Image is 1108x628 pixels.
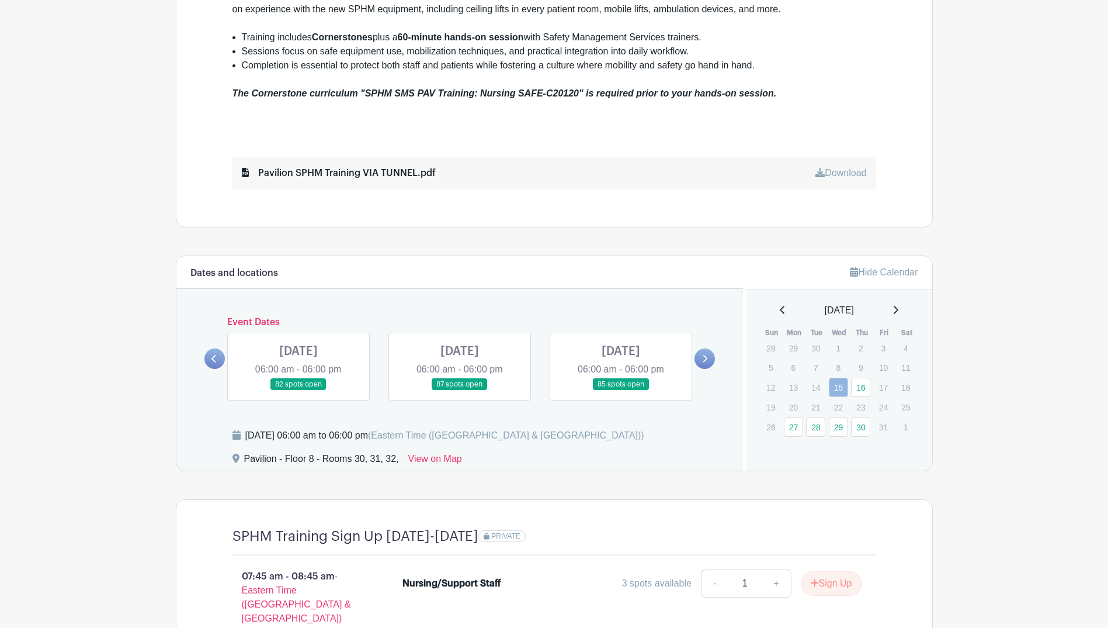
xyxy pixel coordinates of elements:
th: Wed [828,327,851,339]
div: Pavilion SPHM Training VIA TUNNEL.pdf [242,166,436,180]
a: 28 [806,417,825,437]
p: 18 [896,378,915,396]
li: Sessions focus on safe equipment use, mobilization techniques, and practical integration into dai... [242,44,876,58]
p: 24 [874,398,893,416]
p: 26 [761,418,780,436]
p: 6 [784,358,803,377]
p: 30 [806,339,825,357]
p: 19 [761,398,780,416]
div: [DATE] 06:00 am to 06:00 pm [245,429,644,443]
p: 14 [806,378,825,396]
em: The Cornerstone curriculum "SPHM SMS PAV Training: Nursing SAFE-C20120" is required prior to your... [232,88,777,98]
div: Pavilion - Floor 8 - Rooms 30, 31, 32, [244,452,399,471]
h6: Dates and locations [190,268,278,279]
p: 25 [896,398,915,416]
p: 11 [896,358,915,377]
p: 1 [896,418,915,436]
a: 30 [851,417,870,437]
a: - [701,570,728,598]
p: 10 [874,358,893,377]
p: 8 [829,358,848,377]
th: Mon [783,327,806,339]
a: 15 [829,378,848,397]
p: 1 [829,339,848,357]
th: Fri [873,327,896,339]
p: 12 [761,378,780,396]
a: 29 [829,417,848,437]
p: 9 [851,358,870,377]
p: 21 [806,398,825,416]
th: Sat [895,327,918,339]
th: Tue [805,327,828,339]
li: Completion is essential to protect both staff and patients while fostering a culture where mobili... [242,58,876,73]
a: 27 [784,417,803,437]
th: Sun [760,327,783,339]
p: 5 [761,358,780,377]
h4: SPHM Training Sign Up [DATE]-[DATE] [232,528,478,545]
p: 28 [761,339,780,357]
li: Training includes plus a with Safety Management Services trainers. [242,30,876,44]
span: PRIVATE [491,532,520,540]
span: - Eastern Time ([GEOGRAPHIC_DATA] & [GEOGRAPHIC_DATA]) [242,571,351,623]
p: 22 [829,398,848,416]
strong: 60-minute hands-on session [398,32,524,42]
a: Download [815,168,866,178]
div: Nursing/Support Staff [402,577,501,591]
a: 16 [851,378,870,397]
p: 20 [784,398,803,416]
strong: Cornerstones [312,32,373,42]
span: (Eastern Time ([GEOGRAPHIC_DATA] & [GEOGRAPHIC_DATA])) [368,430,644,440]
p: 29 [784,339,803,357]
h6: Event Dates [225,317,695,328]
p: 4 [896,339,915,357]
p: 23 [851,398,870,416]
a: Hide Calendar [850,267,918,277]
th: Thu [850,327,873,339]
p: 7 [806,358,825,377]
a: + [762,570,791,598]
span: [DATE] [825,303,854,318]
p: 13 [784,378,803,396]
a: View on Map [408,452,462,471]
p: 17 [874,378,893,396]
p: 3 [874,339,893,357]
p: 31 [874,418,893,436]
div: 3 spots available [622,577,692,591]
button: Sign Up [801,571,862,596]
p: 2 [851,339,870,357]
